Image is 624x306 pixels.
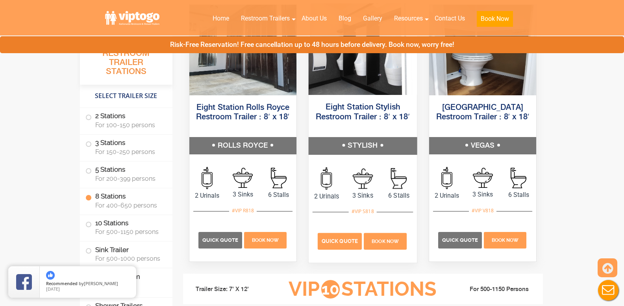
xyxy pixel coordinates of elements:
img: an icon of sink [473,168,493,188]
span: 6 Stalls [261,190,296,200]
a: Eight Station Rolls Royce Restroom Trailer : 8′ x 18′ [196,104,289,121]
span: 2 Urinals [189,191,225,200]
button: Live Chat [593,274,624,306]
span: Quick Quote [442,237,478,243]
a: Blog [333,10,357,27]
a: Quick Quote [438,236,483,243]
a: Book Now [471,10,519,32]
span: Quick Quote [202,237,238,243]
img: An image of 8 station shower outside view [309,3,417,95]
img: an icon of sink [233,168,253,188]
span: For 500-1000 persons [95,255,163,262]
span: Recommended [46,280,78,286]
img: an icon of urinal [321,167,332,189]
img: an icon of stall [271,168,287,188]
a: Book Now [483,236,527,243]
a: [GEOGRAPHIC_DATA] Restroom Trailer : 8′ x 18′ [436,104,530,121]
h5: ROLLS ROYCE [189,137,297,154]
span: 2 Urinals [309,191,345,201]
span: For 400-650 persons [95,202,163,209]
img: an icon of sink [353,168,373,189]
label: Sink Trailer [85,241,167,266]
a: Contact Us [429,10,471,27]
img: Review Rating [16,274,32,290]
span: Book Now [252,237,279,243]
img: an icon of urinal [441,167,452,189]
div: #VIP S818 [349,206,377,216]
a: Restroom Trailers [235,10,296,27]
img: an icon of stall [511,168,526,188]
span: 3 Sinks [465,190,501,199]
span: For 200-399 persons [95,175,163,182]
span: by [46,281,130,287]
a: About Us [296,10,333,27]
span: 10 [321,280,340,299]
label: 3 Stations [85,135,167,159]
div: #VIP R818 [229,206,257,216]
a: Resources [388,10,429,27]
span: For 500-1150 persons [95,228,163,236]
span: 6 Stalls [501,190,537,200]
button: Book Now [477,11,513,27]
span: [PERSON_NAME] [84,280,118,286]
span: For 150-250 persons [95,148,163,156]
a: Book Now [243,236,287,243]
label: 8 Stations [85,188,167,213]
li: Trailer Size: 7' X 12' [189,278,277,301]
span: For 100-150 persons [95,121,163,129]
a: Eight Station Stylish Restroom Trailer : 8′ x 18′ [316,103,410,121]
span: 3 Sinks [345,191,381,200]
li: For 500-1150 Persons [449,285,537,294]
span: 2 Urinals [429,191,465,200]
label: 5 Stations [85,161,167,186]
span: Book Now [372,238,399,244]
a: Quick Quote [198,236,243,243]
h4: Select Trailer Size [80,89,172,104]
h3: All Portable Restroom Trailer Stations [80,37,172,85]
img: an icon of urinal [202,167,213,189]
h3: VIP Stations [276,278,449,300]
img: an icon of stall [391,168,407,189]
h5: STYLISH [309,137,417,154]
h5: VEGAS [429,137,537,154]
img: thumbs up icon [46,271,55,280]
div: #VIP V818 [469,206,496,216]
label: 10 Stations [85,215,167,239]
span: 6 Stalls [381,191,417,200]
span: 3 Sinks [225,190,261,199]
label: 2 Stations [85,108,167,132]
a: Book Now [363,237,408,244]
span: Quick Quote [322,238,358,244]
a: Home [207,10,235,27]
span: [DATE] [46,286,60,292]
a: Gallery [357,10,388,27]
a: Quick Quote [318,237,363,244]
span: Book Now [492,237,518,243]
